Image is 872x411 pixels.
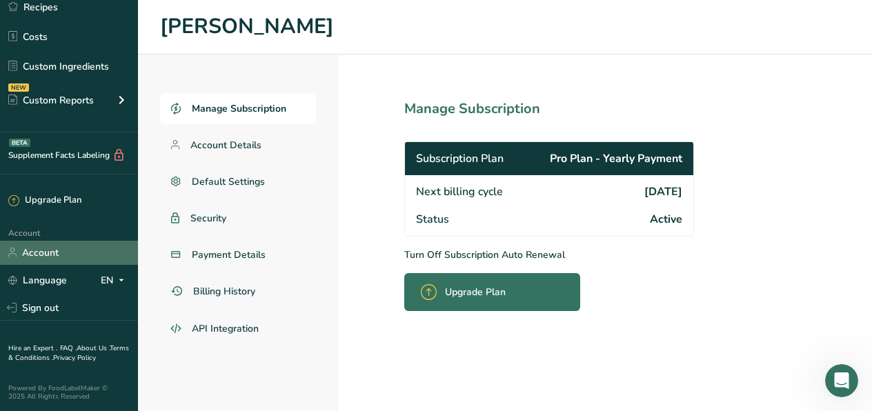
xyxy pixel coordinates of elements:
[60,343,77,353] a: FAQ .
[160,166,316,197] a: Default Settings
[160,239,316,270] a: Payment Details
[8,83,29,92] div: NEW
[160,312,316,345] a: API Integration
[160,276,316,307] a: Billing History
[644,183,682,200] span: [DATE]
[404,248,755,262] p: Turn Off Subscription Auto Renewal
[8,268,67,292] a: Language
[8,384,130,401] div: Powered By FoodLabelMaker © 2025 All Rights Reserved
[416,211,449,228] span: Status
[8,343,129,363] a: Terms & Conditions .
[160,11,850,43] h1: [PERSON_NAME]
[445,285,506,299] span: Upgrade Plan
[190,138,261,152] span: Account Details
[192,248,266,262] span: Payment Details
[160,203,316,234] a: Security
[101,272,130,288] div: EN
[416,150,504,167] span: Subscription Plan
[8,93,94,108] div: Custom Reports
[9,139,30,147] div: BETA
[8,343,57,353] a: Hire an Expert .
[77,343,110,353] a: About Us .
[404,99,755,119] h1: Manage Subscription
[193,284,255,299] span: Billing History
[8,194,81,208] div: Upgrade Plan
[825,364,858,397] iframe: Intercom live chat
[53,353,96,363] a: Privacy Policy
[190,211,226,225] span: Security
[416,183,503,200] span: Next billing cycle
[160,93,316,124] a: Manage Subscription
[192,101,286,116] span: Manage Subscription
[192,174,265,189] span: Default Settings
[160,130,316,161] a: Account Details
[550,150,682,167] span: Pro Plan - Yearly Payment
[650,211,682,228] span: Active
[192,321,259,336] span: API Integration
